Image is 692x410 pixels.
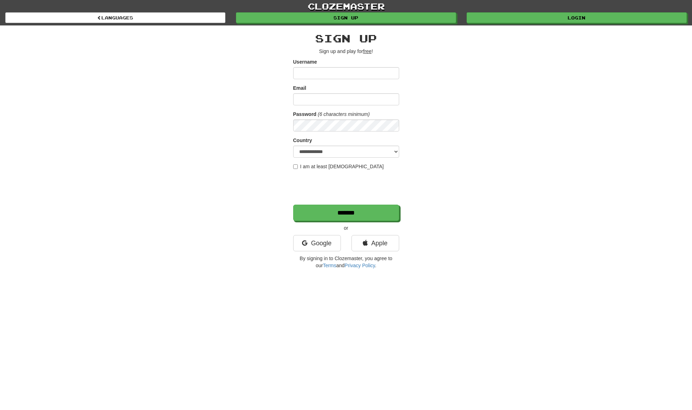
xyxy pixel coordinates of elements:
[318,111,370,117] em: (6 characters minimum)
[467,12,687,23] a: Login
[344,263,375,268] a: Privacy Policy
[293,174,401,201] iframe: reCAPTCHA
[363,48,372,54] u: free
[293,58,317,65] label: Username
[293,111,317,118] label: Password
[293,163,384,170] label: I am at least [DEMOGRAPHIC_DATA]
[293,33,399,44] h2: Sign up
[323,263,336,268] a: Terms
[293,164,298,169] input: I am at least [DEMOGRAPHIC_DATA]
[293,84,306,92] label: Email
[293,255,399,269] p: By signing in to Clozemaster, you agree to our and .
[293,137,312,144] label: Country
[293,48,399,55] p: Sign up and play for !
[236,12,456,23] a: Sign up
[293,224,399,232] p: or
[351,235,399,251] a: Apple
[293,235,341,251] a: Google
[5,12,225,23] a: Languages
